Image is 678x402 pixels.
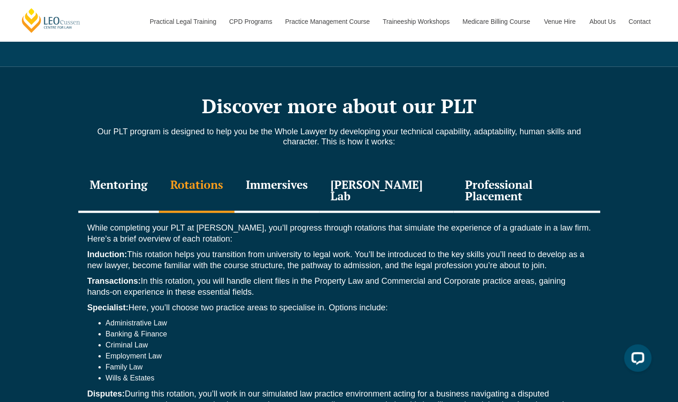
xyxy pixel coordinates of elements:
[622,2,657,41] a: Contact
[278,2,376,41] a: Practice Management Course
[78,127,600,147] p: Our PLT program is designed to help you be the Whole Lawyer by developing your technical capabili...
[78,170,159,213] div: Mentoring
[453,170,600,213] div: Professional Placement
[319,170,454,213] div: [PERSON_NAME] Lab
[143,2,222,41] a: Practical Legal Training
[159,170,234,213] div: Rotations
[87,389,125,398] strong: Disputes:
[106,318,591,329] li: Administrative Law
[87,249,591,271] p: This rotation helps you transition from university to legal work. You’ll be introduced to the key...
[537,2,582,41] a: Venue Hire
[234,170,319,213] div: Immersives
[78,94,600,117] h2: Discover more about our PLT
[87,222,591,244] p: While completing your PLT at [PERSON_NAME], you’ll progress through rotations that simulate the e...
[106,329,591,340] li: Banking & Finance
[582,2,622,41] a: About Us
[376,2,456,41] a: Traineeship Workshops
[87,275,591,297] p: In this rotation, you will handle client files in the Property Law and Commercial and Corporate p...
[456,2,537,41] a: Medicare Billing Course
[106,340,591,351] li: Criminal Law
[87,250,127,259] strong: Induction:
[106,373,591,384] li: Wills & Estates
[617,341,655,379] iframe: LiveChat chat widget
[87,276,141,286] strong: Transactions:
[87,302,591,313] p: Here, you’ll choose two practice areas to specialise in. Options include:
[87,303,129,312] strong: Specialist:
[222,2,278,41] a: CPD Programs
[21,7,81,33] a: [PERSON_NAME] Centre for Law
[106,362,591,373] li: Family Law
[106,351,591,362] li: Employment Law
